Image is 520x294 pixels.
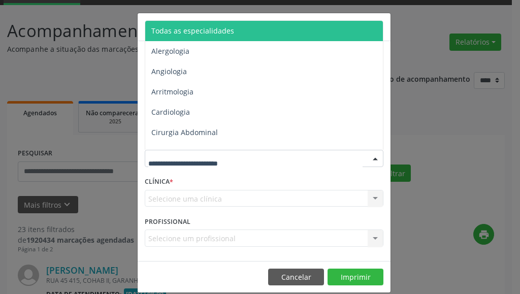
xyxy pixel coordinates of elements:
span: Todas as especialidades [151,26,234,36]
span: Cirurgia Abdominal [151,127,218,137]
button: Imprimir [328,269,383,286]
span: Arritmologia [151,87,193,96]
span: Cirurgia Bariatrica [151,148,214,157]
button: Cancelar [268,269,324,286]
h5: Relatório de agendamentos [145,20,261,34]
span: Alergologia [151,46,189,56]
span: Angiologia [151,67,187,76]
label: CLÍNICA [145,174,173,190]
label: PROFISSIONAL [145,214,190,230]
span: Cardiologia [151,107,190,117]
button: Close [370,13,391,38]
